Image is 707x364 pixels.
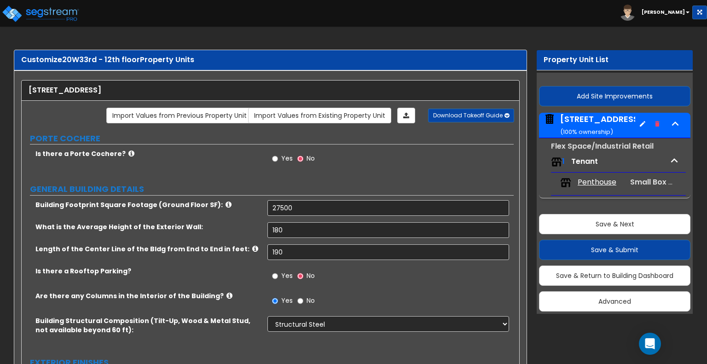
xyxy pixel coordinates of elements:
[281,271,293,280] span: Yes
[544,113,635,137] span: 20 W 33rd Street
[35,244,261,254] label: Length of the Center Line of the Bldg from End to End in feet:
[35,149,261,158] label: Is there a Porte Cochere?
[281,296,293,305] span: Yes
[539,214,690,234] button: Save & Next
[307,296,315,305] span: No
[539,86,690,106] button: Add Site Improvements
[248,108,391,123] a: Import the dynamic attribute values from existing properties.
[560,177,571,188] img: tenants.png
[106,108,253,123] a: Import the dynamic attribute values from previous properties.
[539,240,690,260] button: Save & Submit
[272,154,278,164] input: Yes
[35,316,261,335] label: Building Structural Composition (Tilt-Up, Wood & Metal Stud, not available beyond 60 ft):
[272,271,278,281] input: Yes
[30,183,514,195] label: GENERAL BUILDING DETAILS
[29,85,512,96] div: [STREET_ADDRESS]
[307,271,315,280] span: No
[252,245,258,252] i: click for more info!
[35,222,261,231] label: What is the Average Height of the Exterior Wall:
[307,154,315,163] span: No
[35,266,261,276] label: Is there a Rooftop Parking?
[297,296,303,306] input: No
[578,177,616,188] span: Penthouse
[297,154,303,164] input: No
[642,9,685,16] b: [PERSON_NAME]
[571,156,598,167] span: Tenant
[397,108,415,123] a: Import the dynamic attributes value through Excel sheet
[562,156,565,167] span: 1
[544,55,686,65] div: Property Unit List
[544,113,556,125] img: building.svg
[226,292,232,299] i: click for more info!
[35,291,261,300] label: Are there any Columns in the Interior of the Building?
[539,291,690,312] button: Advanced
[620,5,636,21] img: avatar.png
[272,296,278,306] input: Yes
[21,55,520,65] div: Customize Property Units
[560,127,613,136] small: ( 100 % ownership)
[281,154,293,163] span: Yes
[560,113,643,137] div: [STREET_ADDRESS]
[226,201,232,208] i: click for more info!
[551,156,562,168] img: tenants.png
[1,5,80,23] img: logo_pro_r.png
[297,271,303,281] input: No
[30,133,514,144] label: PORTE COCHERE
[62,54,140,65] span: 20W33rd - 12th floor
[128,150,134,157] i: click for more info!
[639,333,661,355] div: Open Intercom Messenger
[35,200,261,209] label: Building Footprint Square Footage (Ground Floor SF):
[428,109,514,122] button: Download Takeoff Guide
[551,141,654,151] small: Flex Space/Industrial Retail
[433,111,503,119] span: Download Takeoff Guide
[539,266,690,286] button: Save & Return to Building Dashboard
